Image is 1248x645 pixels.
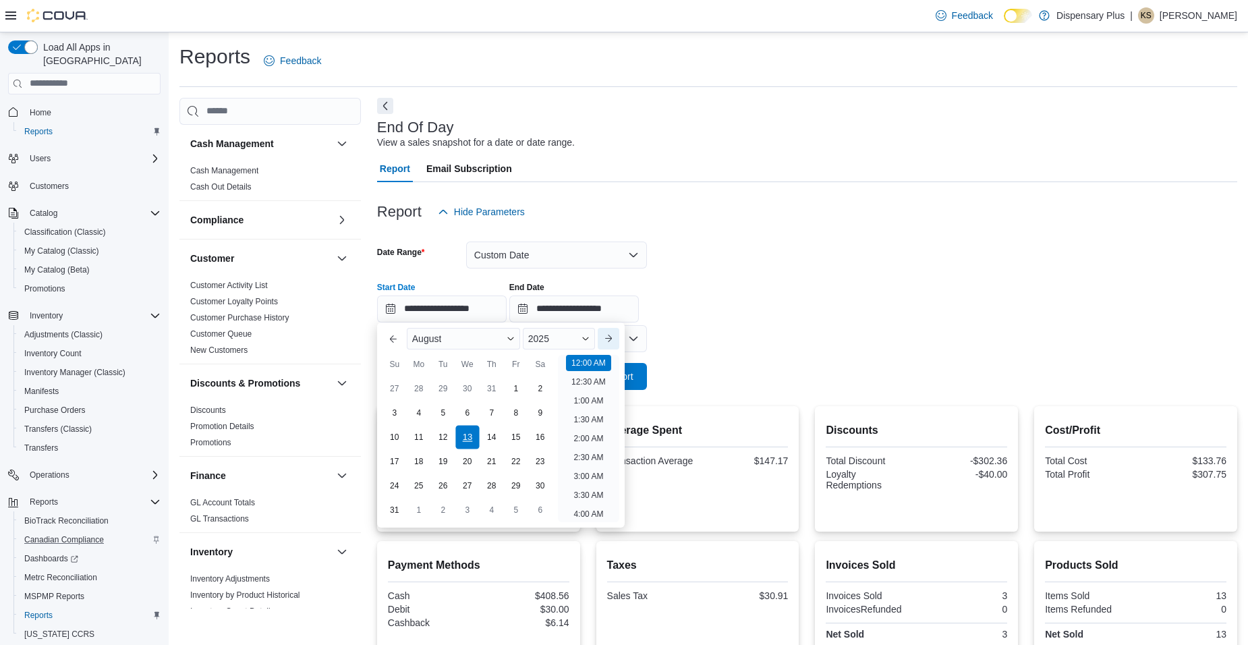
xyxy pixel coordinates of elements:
[19,421,161,437] span: Transfers (Classic)
[190,297,278,306] a: Customer Loyalty Points
[481,402,503,424] div: day-7
[13,344,166,363] button: Inventory Count
[382,376,552,522] div: August, 2025
[509,296,639,322] input: Press the down key to open a popover containing a calendar.
[919,604,1007,615] div: 0
[19,569,161,586] span: Metrc Reconciliation
[1045,590,1133,601] div: Items Sold
[190,329,252,339] span: Customer Queue
[566,374,611,390] li: 12:30 AM
[19,262,161,278] span: My Catalog (Beta)
[27,9,88,22] img: Cova
[523,328,595,349] div: Button. Open the year selector. 2025 is currently selected.
[1045,469,1133,480] div: Total Profit
[24,246,99,256] span: My Catalog (Classic)
[190,280,268,291] span: Customer Activity List
[1004,9,1032,23] input: Dark Mode
[190,329,252,339] a: Customer Queue
[19,123,58,140] a: Reports
[505,426,527,448] div: day-15
[377,296,507,322] input: Press the down key to enter a popover containing a calendar. Press the escape key to close the po...
[1139,629,1226,640] div: 13
[24,494,161,510] span: Reports
[826,629,864,640] strong: Net Sold
[530,499,551,521] div: day-6
[530,378,551,399] div: day-2
[19,588,90,605] a: MSPMP Reports
[568,393,608,409] li: 1:00 AM
[826,604,913,615] div: InvoicesRefunded
[179,277,361,364] div: Customer
[19,402,91,418] a: Purchase Orders
[190,574,270,584] a: Inventory Adjustments
[179,495,361,532] div: Finance
[408,378,430,399] div: day-28
[24,515,109,526] span: BioTrack Reconciliation
[1139,604,1226,615] div: 0
[190,421,254,432] span: Promotion Details
[19,262,95,278] a: My Catalog (Beta)
[19,243,105,259] a: My Catalog (Classic)
[455,425,479,449] div: day-13
[408,426,430,448] div: day-11
[568,449,608,466] li: 2:30 AM
[13,420,166,439] button: Transfers (Classic)
[24,105,57,121] a: Home
[13,606,166,625] button: Reports
[384,451,405,472] div: day-17
[481,590,569,601] div: $408.56
[457,451,478,472] div: day-20
[13,279,166,298] button: Promotions
[179,402,361,456] div: Discounts & Promotions
[24,205,161,221] span: Catalog
[19,383,64,399] a: Manifests
[1045,557,1226,573] h2: Products Sold
[190,313,289,322] a: Customer Purchase History
[826,557,1007,573] h2: Invoices Sold
[388,590,476,601] div: Cash
[457,354,478,375] div: We
[598,328,619,349] button: Next month
[19,123,161,140] span: Reports
[432,378,454,399] div: day-29
[24,367,125,378] span: Inventory Manager (Classic)
[568,412,608,428] li: 1:30 AM
[19,607,161,623] span: Reports
[190,252,331,265] button: Customer
[334,212,350,228] button: Compliance
[19,421,97,437] a: Transfers (Classic)
[24,329,103,340] span: Adjustments (Classic)
[190,607,275,616] a: Inventory Count Details
[334,250,350,267] button: Customer
[19,532,109,548] a: Canadian Compliance
[13,625,166,644] button: [US_STATE] CCRS
[530,475,551,497] div: day-30
[407,328,520,349] div: Button. Open the month selector. August is currently selected.
[408,402,430,424] div: day-4
[19,551,161,567] span: Dashboards
[952,9,993,22] span: Feedback
[190,281,268,290] a: Customer Activity List
[919,590,1007,601] div: 3
[24,386,59,397] span: Manifests
[24,104,161,121] span: Home
[24,467,75,483] button: Operations
[466,242,647,269] button: Custom Date
[408,475,430,497] div: day-25
[481,617,569,628] div: $6.14
[30,470,69,480] span: Operations
[432,402,454,424] div: day-5
[190,405,226,415] a: Discounts
[190,376,300,390] h3: Discounts & Promotions
[190,438,231,447] a: Promotions
[568,468,608,484] li: 3:00 AM
[607,557,789,573] h2: Taxes
[388,617,476,628] div: Cashback
[24,572,97,583] span: Metrc Reconciliation
[377,282,416,293] label: Start Date
[412,333,442,344] span: August
[13,587,166,606] button: MSPMP Reports
[919,455,1007,466] div: -$302.36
